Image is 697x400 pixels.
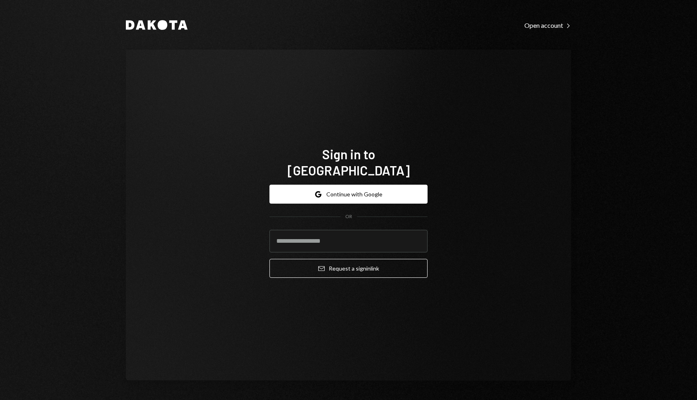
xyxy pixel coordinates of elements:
[524,21,571,29] a: Open account
[269,259,428,278] button: Request a signinlink
[269,146,428,178] h1: Sign in to [GEOGRAPHIC_DATA]
[269,185,428,204] button: Continue with Google
[345,213,352,220] div: OR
